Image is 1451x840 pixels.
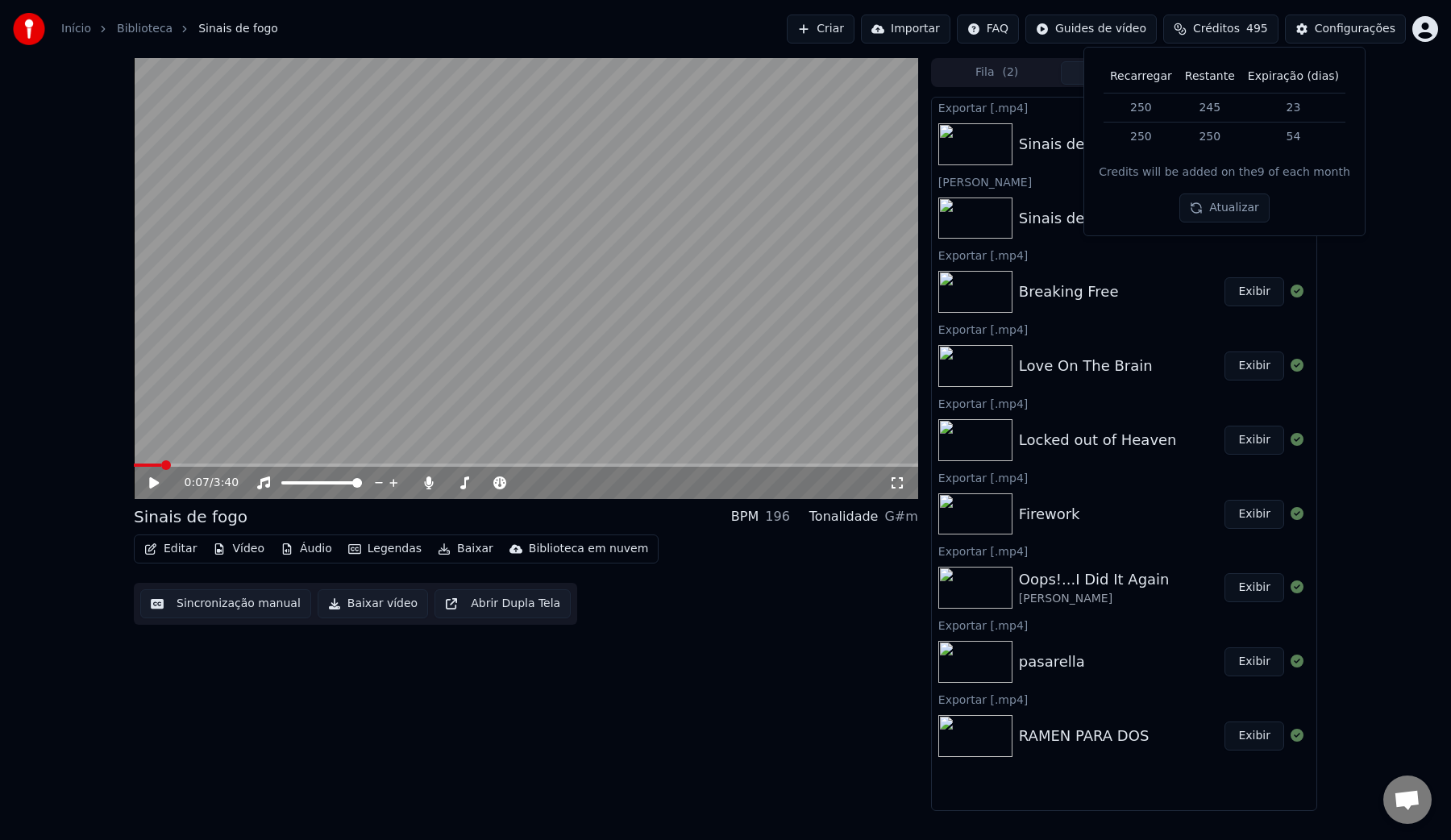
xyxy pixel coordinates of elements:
div: / [185,475,223,491]
div: 196 [765,507,790,526]
div: Exportar [.mp4] [932,615,1316,634]
button: Exibir [1224,426,1284,455]
nav: breadcrumb [61,21,278,37]
span: Sinais de fogo [198,21,278,37]
td: 23 [1241,93,1345,123]
td: 250 [1179,123,1241,152]
button: Exibir [1224,573,1284,602]
button: Baixar [431,538,500,560]
div: Exportar [.mp4] [932,98,1316,117]
div: [PERSON_NAME] [932,172,1316,191]
span: 0:07 [185,475,210,491]
div: Credits will be added on the 9 of each month [1099,164,1350,181]
div: BPM [731,507,759,526]
span: 495 [1246,21,1268,37]
button: Criar [787,15,854,44]
button: Exibir [1224,277,1284,306]
div: G#m [884,507,917,526]
th: Recarregar [1104,60,1179,93]
button: Atualizar [1179,193,1270,222]
a: Biblioteca [117,21,173,37]
button: Legendas [342,538,428,560]
th: Expiração (dias) [1241,60,1345,93]
button: Importar [861,15,950,44]
img: youka [13,13,45,45]
span: ( 2 ) [1002,64,1018,81]
span: Créditos [1193,21,1240,37]
button: Áudio [274,538,339,560]
div: Sinais de fogo [134,505,247,528]
button: Exibir [1224,351,1284,380]
div: Bate-papo aberto [1383,776,1432,824]
button: FAQ [957,15,1019,44]
div: Sinais de fogo [1019,207,1121,230]
button: Editar [138,538,203,560]
div: Exportar [.mp4] [932,468,1316,487]
div: Configurações [1315,21,1395,37]
button: Guides de vídeo [1025,15,1157,44]
div: Sinais de fogo [1019,133,1121,156]
div: Exportar [.mp4] [932,689,1316,709]
button: Vídeo [206,538,271,560]
div: Locked out of Heaven [1019,429,1177,451]
button: Sincronização manual [140,589,311,618]
div: Exportar [.mp4] [932,393,1316,413]
div: Exportar [.mp4] [932,245,1316,264]
button: Exibir [1224,500,1284,529]
div: Oops!...I Did It Again [1019,568,1170,591]
button: Configurações [1285,15,1406,44]
button: Baixar vídeo [318,589,428,618]
button: Abrir Dupla Tela [434,589,571,618]
div: Exportar [.mp4] [932,319,1316,339]
td: 54 [1241,123,1345,152]
div: Tonalidade [809,507,879,526]
button: Créditos495 [1163,15,1278,44]
a: Início [61,21,91,37]
td: 250 [1104,123,1179,152]
button: Fila [933,61,1061,85]
div: Love On The Brain [1019,355,1153,377]
span: 3:40 [214,475,239,491]
div: [PERSON_NAME] [1019,591,1170,607]
button: Exibir [1224,721,1284,751]
button: Exibir [1224,647,1284,676]
div: RAMEN PARA DOS [1019,725,1149,747]
div: Firework [1019,503,1080,526]
div: Biblioteca em nuvem [529,541,649,557]
div: pasarella [1019,651,1085,673]
td: 245 [1179,93,1241,123]
th: Restante [1179,60,1241,93]
div: Exportar [.mp4] [932,541,1316,560]
div: Breaking Free [1019,281,1119,303]
td: 250 [1104,93,1179,123]
button: Trabalhos [1061,61,1188,85]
